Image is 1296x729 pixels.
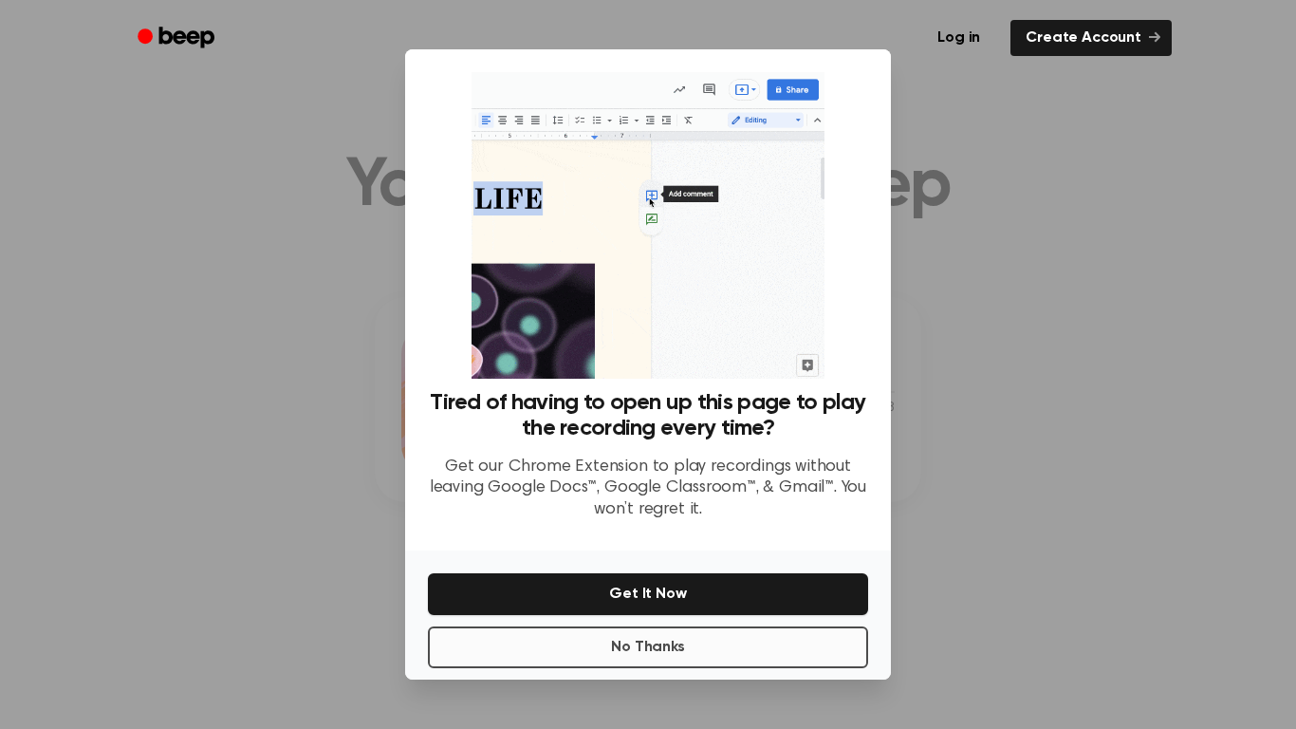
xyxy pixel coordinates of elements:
p: Get our Chrome Extension to play recordings without leaving Google Docs™, Google Classroom™, & Gm... [428,457,868,521]
button: Get It Now [428,573,868,615]
button: No Thanks [428,626,868,668]
a: Beep [124,20,231,57]
img: Beep extension in action [472,72,824,379]
h3: Tired of having to open up this page to play the recording every time? [428,390,868,441]
a: Create Account [1010,20,1172,56]
a: Log in [918,16,999,60]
